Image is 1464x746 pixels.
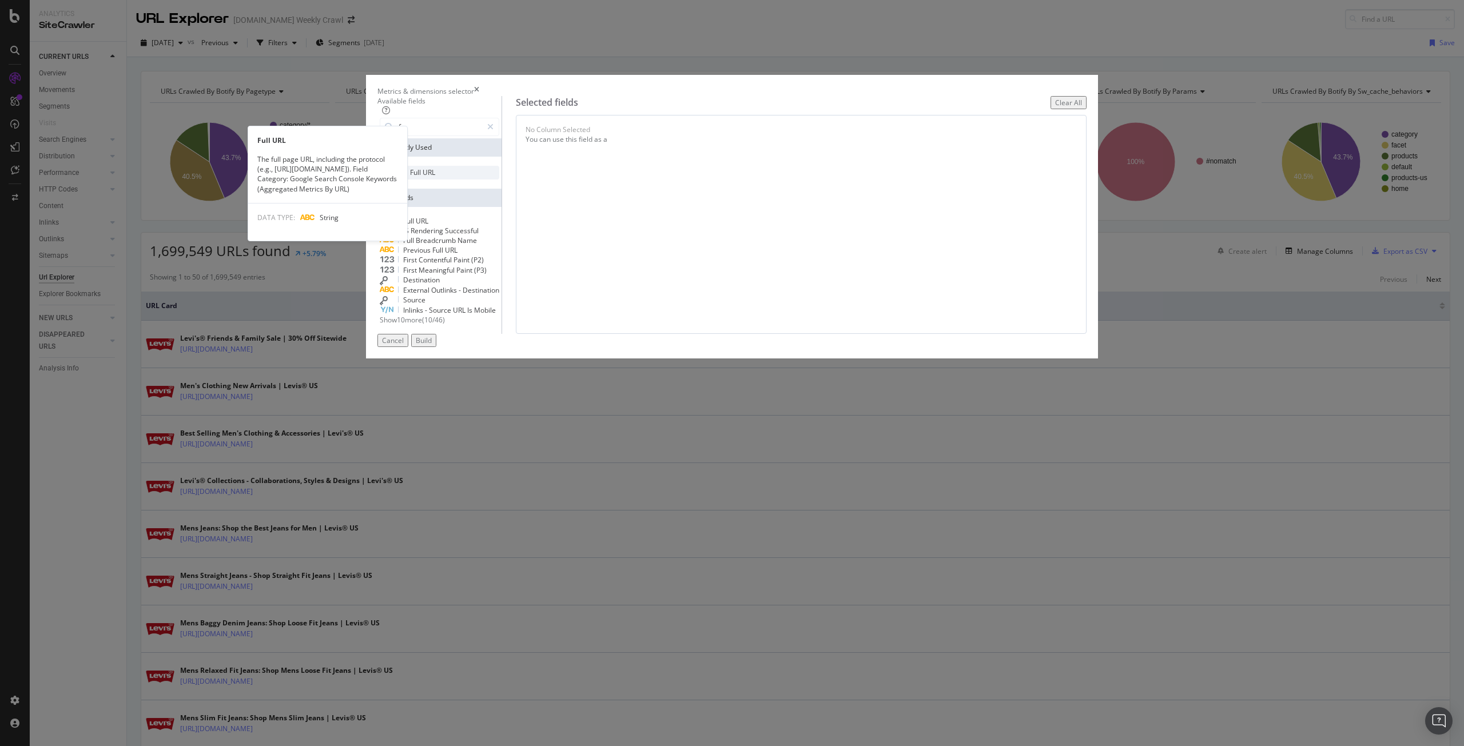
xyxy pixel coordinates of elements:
span: Mobile [474,305,496,315]
div: Full URL [248,135,407,145]
button: Clear All [1051,96,1087,109]
span: - [425,305,429,315]
span: Inlinks [403,305,425,315]
span: Previous [403,245,432,255]
div: Available fields [377,96,502,106]
div: No Column Selected [526,125,590,134]
span: Paint [456,265,474,275]
div: The full page URL, including the protocol (e.g., [URL][DOMAIN_NAME]). Field Category: Google Sear... [248,154,407,194]
input: Search by field name [397,118,482,135]
span: URL [445,245,457,255]
span: Destination [463,285,499,295]
div: Clear All [1055,98,1082,107]
button: Cancel [377,334,408,347]
span: Full [432,245,445,255]
div: Build [416,336,432,345]
span: Contentful [419,255,453,265]
span: (P3) [474,265,487,275]
span: Full [403,236,416,245]
div: Cancel [382,336,404,345]
div: Selected fields [516,96,578,109]
span: Destination [403,275,440,285]
span: Source [429,305,453,315]
span: First [403,265,419,275]
span: - [459,285,463,295]
span: (P2) [471,255,484,265]
span: Meaningful [419,265,456,275]
span: Full [403,216,416,226]
div: times [474,86,479,96]
span: Name [457,236,477,245]
span: Is [467,305,474,315]
span: URL [423,167,435,177]
span: Outlinks [431,285,459,295]
span: Show 10 more [380,315,422,325]
span: String [320,213,339,222]
div: Recently Used [377,138,502,157]
span: ( 10 / 46 ) [422,315,445,325]
div: Open Intercom Messenger [1425,707,1453,735]
span: Source [403,295,425,305]
span: Rendering [411,226,445,236]
span: URL [453,305,467,315]
div: You can use this field as a [526,134,1077,144]
span: Successful [445,226,479,236]
span: Full [410,167,423,177]
div: modal [366,75,1098,359]
span: External [403,285,431,295]
span: DATA TYPE: [257,213,295,222]
div: All fields [377,189,502,207]
span: Breadcrumb [416,236,457,245]
span: URL [416,216,428,226]
span: Paint [453,255,471,265]
button: Build [411,334,436,347]
span: First [403,255,419,265]
div: Metrics & dimensions selector [377,86,474,96]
